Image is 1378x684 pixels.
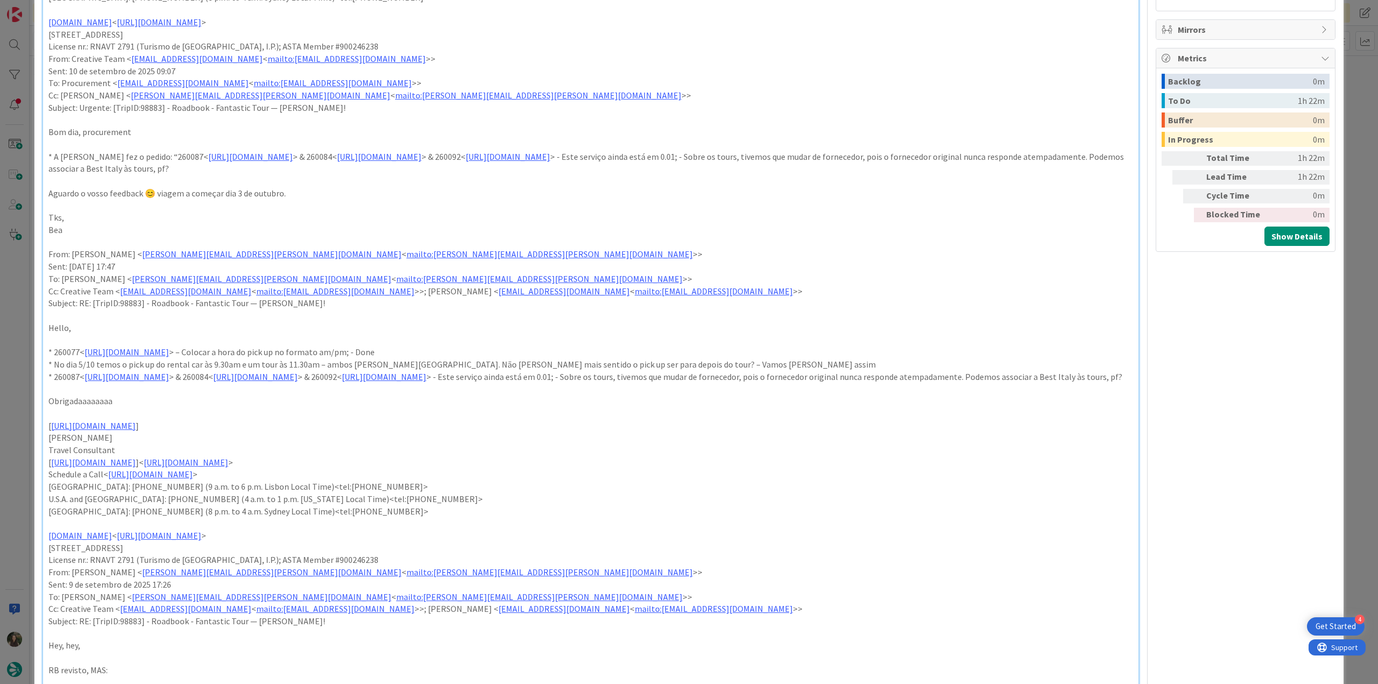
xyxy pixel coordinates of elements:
a: [PERSON_NAME][EMAIL_ADDRESS][PERSON_NAME][DOMAIN_NAME] [131,90,390,101]
a: [URL][DOMAIN_NAME] [213,371,298,382]
p: Schedule a Call< > [48,468,1133,481]
a: [URL][DOMAIN_NAME] [117,530,201,541]
p: Cc: Creative Team < < >>; [PERSON_NAME] < < >> [48,285,1133,298]
p: Cc: Creative Team < < >>; [PERSON_NAME] < < >> [48,603,1133,615]
span: Support [23,2,49,15]
p: RB revisto, MAS: [48,664,1133,676]
p: Subject: Urgente: [TripID:98883] - Roadbook - Fantastic Tour — [PERSON_NAME]! [48,102,1133,114]
p: Sent: 10 de setembro de 2025 09:07 [48,65,1133,77]
div: Open Get Started checklist, remaining modules: 4 [1307,617,1365,636]
p: To: [PERSON_NAME] < < >> [48,591,1133,603]
a: [EMAIL_ADDRESS][DOMAIN_NAME] [120,603,251,614]
div: Get Started [1316,621,1356,632]
a: [URL][DOMAIN_NAME] [117,17,201,27]
div: 1h 22m [1270,170,1325,185]
p: U.S.A. and [GEOGRAPHIC_DATA]: [PHONE_NUMBER] (4 a.m. to 1 p.m. [US_STATE] Local Time)<tel:[PHONE_... [48,493,1133,505]
a: mailto:[PERSON_NAME][EMAIL_ADDRESS][PERSON_NAME][DOMAIN_NAME] [396,273,683,284]
a: mailto:[PERSON_NAME][EMAIL_ADDRESS][PERSON_NAME][DOMAIN_NAME] [406,249,693,259]
a: mailto:[EMAIL_ADDRESS][DOMAIN_NAME] [268,53,426,64]
div: 0m [1270,208,1325,222]
div: In Progress [1168,132,1313,147]
a: [URL][DOMAIN_NAME] [342,371,426,382]
p: From: [PERSON_NAME] < < >> [48,248,1133,260]
a: [URL][DOMAIN_NAME] [51,420,136,431]
div: Total Time [1206,151,1265,166]
p: * 260087< > & 260084< > & 260092< > - Este serviço ainda está em 0.01; - Sobre os tours, tivemos ... [48,371,1133,383]
p: Aguardo o vosso feedback 😊 viagem a começar dia 3 de outubro. [48,187,1133,200]
a: [URL][DOMAIN_NAME] [144,457,228,468]
a: mailto:[EMAIL_ADDRESS][DOMAIN_NAME] [635,286,793,297]
div: 1h 22m [1298,93,1325,108]
a: [URL][DOMAIN_NAME] [85,347,169,357]
div: Blocked Time [1206,208,1265,222]
p: < > [48,530,1133,542]
a: mailto:[EMAIL_ADDRESS][DOMAIN_NAME] [254,77,412,88]
a: [EMAIL_ADDRESS][DOMAIN_NAME] [498,286,630,297]
p: Bea [48,224,1133,236]
p: From: [PERSON_NAME] < < >> [48,566,1133,579]
a: mailto:[EMAIL_ADDRESS][DOMAIN_NAME] [635,603,793,614]
a: [URL][DOMAIN_NAME] [337,151,421,162]
p: License nr.: RNAVT 2791 (Turismo de [GEOGRAPHIC_DATA], I.P.); ASTA Member #900246238 [48,554,1133,566]
p: * No dia 5/10 temos o pick up do rental car às 9.30am e um tour às 11.30am – ambos [PERSON_NAME][... [48,358,1133,371]
span: Metrics [1178,52,1316,65]
a: mailto:[EMAIL_ADDRESS][DOMAIN_NAME] [256,286,414,297]
p: Bom dia, procurement [48,126,1133,138]
p: Subject: RE: [TripID:98883] - Roadbook - Fantastic Tour — [PERSON_NAME]! [48,615,1133,627]
div: Lead Time [1206,170,1265,185]
p: Cc: [PERSON_NAME] < < >> [48,89,1133,102]
p: [ ]< > [48,456,1133,469]
a: [DOMAIN_NAME] [48,17,112,27]
a: [EMAIL_ADDRESS][DOMAIN_NAME] [120,286,251,297]
a: [PERSON_NAME][EMAIL_ADDRESS][PERSON_NAME][DOMAIN_NAME] [142,249,402,259]
div: 0m [1313,74,1325,89]
div: 0m [1270,189,1325,203]
div: 0m [1313,112,1325,128]
p: Obrigadaaaaaaaa [48,395,1133,407]
p: * A [PERSON_NAME] fez o pedido: “260087< > & 260084< > & 260092< > - Este serviço ainda está em 0... [48,151,1133,175]
p: To: Procurement < < >> [48,77,1133,89]
p: Hey, hey, [48,639,1133,652]
p: < > [48,16,1133,29]
a: [PERSON_NAME][EMAIL_ADDRESS][PERSON_NAME][DOMAIN_NAME] [132,273,391,284]
a: [URL][DOMAIN_NAME] [51,457,136,468]
p: To: [PERSON_NAME] < < >> [48,273,1133,285]
p: License nr.: RNAVT 2791 (Turismo de [GEOGRAPHIC_DATA], I.P.); ASTA Member #900246238 [48,40,1133,53]
div: 1h 22m [1270,151,1325,166]
a: [PERSON_NAME][EMAIL_ADDRESS][PERSON_NAME][DOMAIN_NAME] [142,567,402,577]
a: [URL][DOMAIN_NAME] [85,371,169,382]
a: [EMAIL_ADDRESS][DOMAIN_NAME] [131,53,263,64]
p: [GEOGRAPHIC_DATA]: [PHONE_NUMBER] (9 a.m. to 6 p.m. Lisbon Local Time)<tel:[PHONE_NUMBER]> [48,481,1133,493]
div: To Do [1168,93,1298,108]
span: Mirrors [1178,23,1316,36]
p: Sent: 9 de setembro de 2025 17:26 [48,579,1133,591]
a: [URL][DOMAIN_NAME] [466,151,550,162]
div: 4 [1355,615,1365,624]
p: [PERSON_NAME] [48,432,1133,444]
p: [STREET_ADDRESS] [48,29,1133,41]
p: [ ] [48,420,1133,432]
a: [DOMAIN_NAME] [48,530,112,541]
div: Cycle Time [1206,189,1265,203]
a: [PERSON_NAME][EMAIL_ADDRESS][PERSON_NAME][DOMAIN_NAME] [132,591,391,602]
p: From: Creative Team < < >> [48,53,1133,65]
a: mailto:[PERSON_NAME][EMAIL_ADDRESS][PERSON_NAME][DOMAIN_NAME] [395,90,681,101]
div: Backlog [1168,74,1313,89]
a: [URL][DOMAIN_NAME] [108,469,193,479]
p: [GEOGRAPHIC_DATA]: [PHONE_NUMBER] (8 p.m. to 4 a.m. Sydney Local Time)<tel:[PHONE_NUMBER]> [48,505,1133,518]
a: mailto:[PERSON_NAME][EMAIL_ADDRESS][PERSON_NAME][DOMAIN_NAME] [396,591,683,602]
p: * 260077< > – Colocar a hora do pick up no formato am/pm; - Done [48,346,1133,358]
div: 0m [1313,132,1325,147]
p: Tks, [48,211,1133,224]
p: Sent: [DATE] 17:47 [48,260,1133,273]
button: Show Details [1264,227,1330,246]
a: [URL][DOMAIN_NAME] [208,151,293,162]
p: Subject: RE: [TripID:98883] - Roadbook - Fantastic Tour — [PERSON_NAME]! [48,297,1133,309]
p: [STREET_ADDRESS] [48,542,1133,554]
p: Hello, [48,322,1133,334]
a: [EMAIL_ADDRESS][DOMAIN_NAME] [117,77,249,88]
a: mailto:[EMAIL_ADDRESS][DOMAIN_NAME] [256,603,414,614]
div: Buffer [1168,112,1313,128]
a: [EMAIL_ADDRESS][DOMAIN_NAME] [498,603,630,614]
p: Travel Consultant [48,444,1133,456]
